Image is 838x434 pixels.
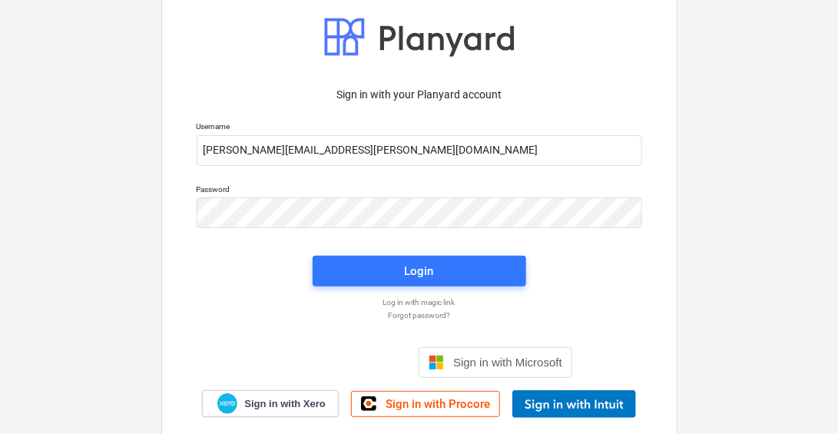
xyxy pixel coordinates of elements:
[761,360,838,434] iframe: Chat Widget
[244,397,325,411] span: Sign in with Xero
[189,297,650,307] a: Log in with magic link
[197,184,642,197] p: Password
[405,261,434,281] div: Login
[429,355,444,370] img: Microsoft logo
[351,391,500,417] a: Sign in with Procore
[453,356,562,369] span: Sign in with Microsoft
[197,121,642,134] p: Username
[197,135,642,166] input: Username
[189,310,650,320] a: Forgot password?
[197,87,642,103] p: Sign in with your Planyard account
[258,346,414,379] iframe: Sign in with Google Button
[313,256,526,287] button: Login
[386,397,490,411] span: Sign in with Procore
[202,390,339,417] a: Sign in with Xero
[217,393,237,414] img: Xero logo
